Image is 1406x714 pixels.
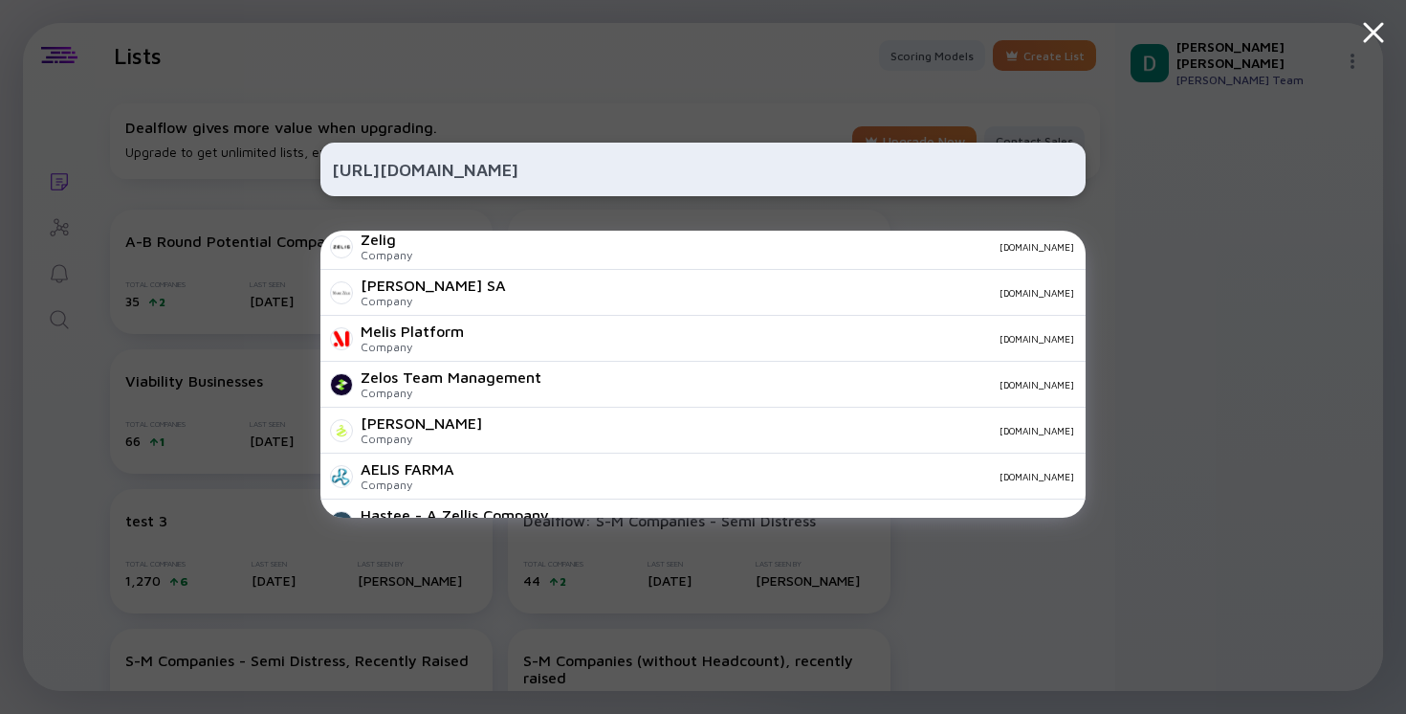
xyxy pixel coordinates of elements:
div: Company [361,294,506,308]
div: [DOMAIN_NAME] [564,517,1074,528]
div: AELIS FARMA [361,460,454,478]
div: Company [361,432,482,446]
input: Search Company or Investor... [332,152,1074,187]
div: Company [361,386,541,400]
div: Zelig [361,231,412,248]
div: [DOMAIN_NAME] [557,379,1074,390]
div: [PERSON_NAME] SA [361,277,506,294]
div: [DOMAIN_NAME] [479,333,1074,345]
div: [PERSON_NAME] [361,414,482,432]
div: [DOMAIN_NAME] [428,241,1074,253]
div: Hastee - A Zellis Company [361,506,549,524]
div: Zelos Team Management [361,368,541,386]
div: Melis Platform [361,323,464,340]
div: [DOMAIN_NAME] [497,425,1074,436]
div: Company [361,248,412,262]
div: Company [361,340,464,354]
div: [DOMAIN_NAME] [470,471,1074,482]
div: Company [361,478,454,492]
div: [DOMAIN_NAME] [521,287,1074,299]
